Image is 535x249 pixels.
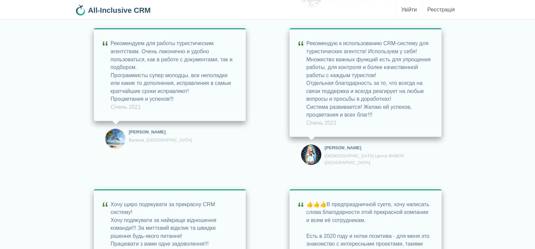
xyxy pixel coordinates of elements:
a: Рекомендуем для работы туристическим агентствам. Очень лаконично и удобно пользоваться, как в раб... [111,40,233,110]
span: “ [298,195,304,222]
a: Рекомендую к использованию CRM-систему для туристических агентств! Используем у себя!Множество ва... [306,40,431,125]
p: Валена, [GEOGRAPHIC_DATA] [129,137,246,143]
span: “ [102,34,108,61]
a: [PERSON_NAME] [129,129,166,134]
span: Січень 2021 [111,104,141,110]
span: Січень 2021 [306,120,337,126]
span: “ [298,34,304,61]
p: [DEMOGRAPHIC_DATA] Центр ФАВОР, [GEOGRAPHIC_DATA] [325,153,442,165]
span: “ [102,195,108,222]
a: [PERSON_NAME] [325,145,362,150]
b: All-Inclusive CRM [88,6,151,14]
img: 32x32.png [75,5,86,15]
